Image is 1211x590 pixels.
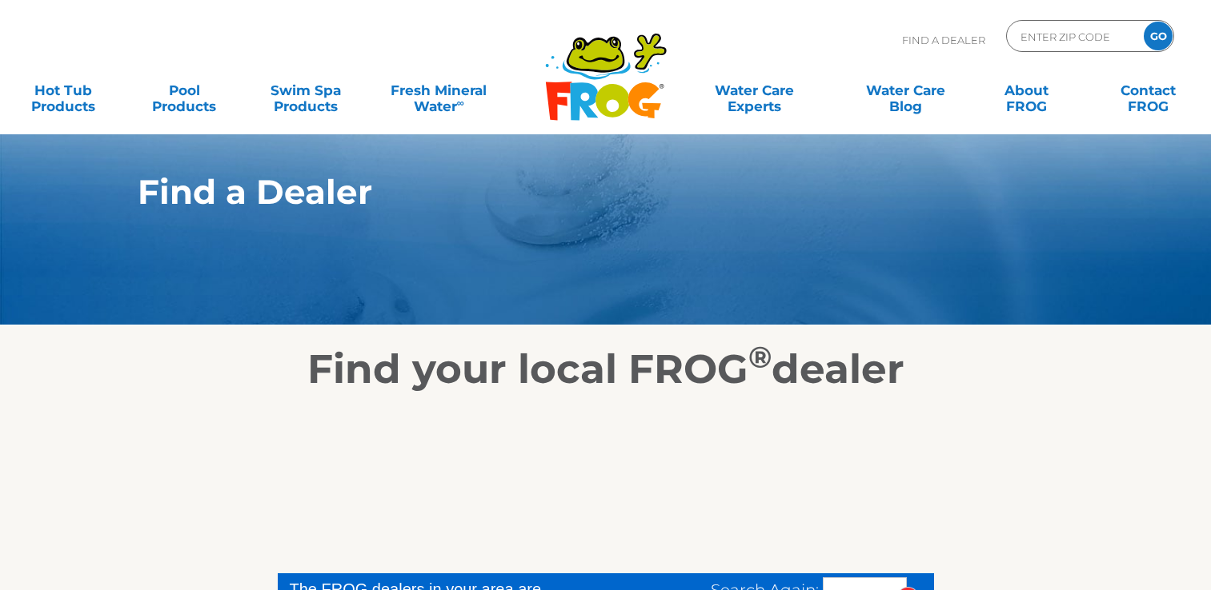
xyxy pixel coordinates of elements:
[114,345,1098,393] h2: Find your local FROG dealer
[678,74,831,106] a: Water CareExperts
[16,74,110,106] a: Hot TubProducts
[380,74,498,106] a: Fresh MineralWater∞
[1144,22,1173,50] input: GO
[259,74,353,106] a: Swim SpaProducts
[902,20,985,60] p: Find A Dealer
[1101,74,1195,106] a: ContactFROG
[1019,25,1127,48] input: Zip Code Form
[138,74,232,106] a: PoolProducts
[457,97,464,109] sup: ∞
[138,173,1000,211] h1: Find a Dealer
[748,339,772,375] sup: ®
[858,74,952,106] a: Water CareBlog
[980,74,1074,106] a: AboutFROG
